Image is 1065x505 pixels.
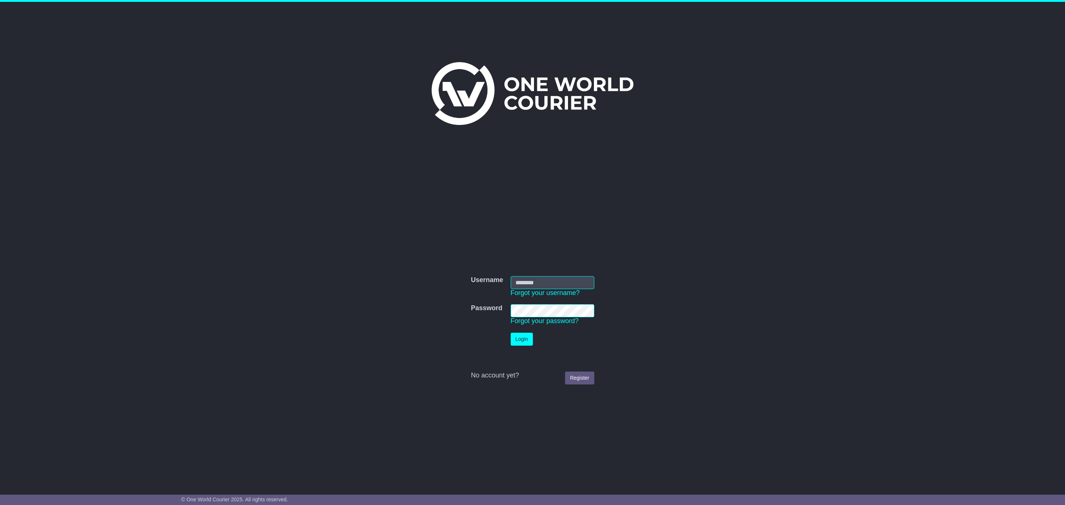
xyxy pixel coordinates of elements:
label: Username [471,276,503,284]
a: Forgot your username? [511,289,580,296]
a: Forgot your password? [511,317,579,325]
button: Login [511,333,533,346]
div: No account yet? [471,372,594,380]
img: One World [432,62,633,125]
a: Register [565,372,594,384]
label: Password [471,304,502,312]
span: © One World Courier 2025. All rights reserved. [181,496,288,502]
